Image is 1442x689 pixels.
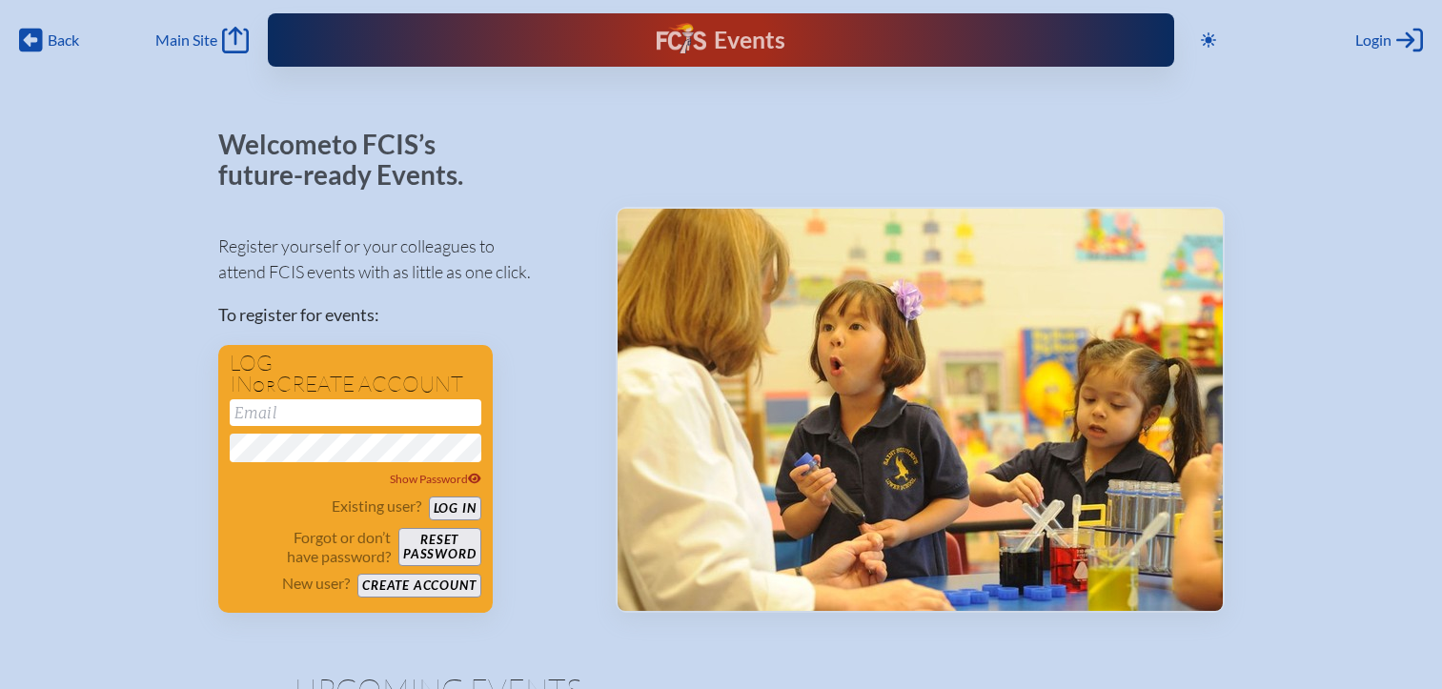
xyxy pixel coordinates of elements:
[230,528,392,566] p: Forgot or don’t have password?
[390,472,481,486] span: Show Password
[155,27,249,53] a: Main Site
[230,399,481,426] input: Email
[218,130,485,190] p: Welcome to FCIS’s future-ready Events.
[218,233,585,285] p: Register yourself or your colleagues to attend FCIS events with as little as one click.
[357,574,480,598] button: Create account
[218,302,585,328] p: To register for events:
[253,376,276,395] span: or
[525,23,917,57] div: FCIS Events — Future ready
[429,496,481,520] button: Log in
[332,496,421,516] p: Existing user?
[230,353,481,395] h1: Log in create account
[1355,30,1391,50] span: Login
[155,30,217,50] span: Main Site
[398,528,480,566] button: Resetpassword
[282,574,350,593] p: New user?
[48,30,79,50] span: Back
[618,209,1223,611] img: Events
